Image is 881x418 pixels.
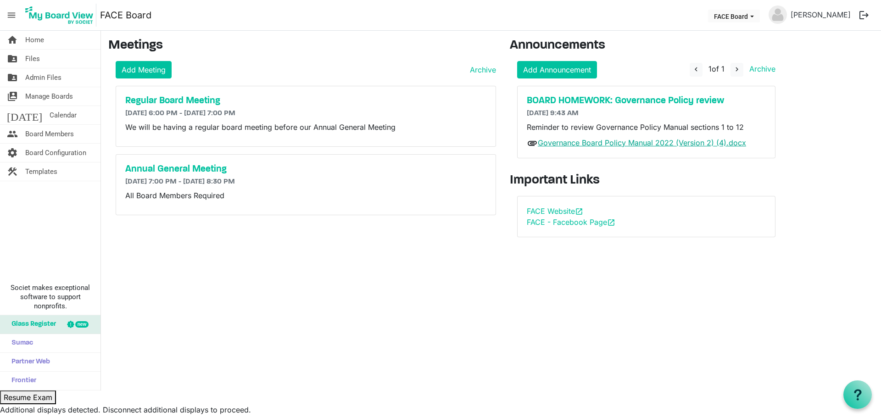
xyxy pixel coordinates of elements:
span: Board Configuration [25,144,86,162]
span: folder_shared [7,68,18,87]
a: Regular Board Meeting [125,95,486,106]
span: [DATE] 9:43 AM [527,110,579,117]
h6: [DATE] 7:00 PM - [DATE] 8:30 PM [125,178,486,186]
button: logout [854,6,874,25]
a: FACE - Facebook Pageopen_in_new [527,217,615,227]
a: Archive [466,64,496,75]
span: Partner Web [7,353,50,371]
span: open_in_new [607,218,615,227]
button: FACE Board dropdownbutton [708,10,760,22]
a: Annual General Meeting [125,164,486,175]
p: We will be having a regular board meeting before our Annual General Meeting [125,122,486,133]
p: All Board Members Required [125,190,486,201]
img: no-profile-picture.svg [769,6,787,24]
a: FACE Board [100,6,151,24]
h3: Important Links [510,173,783,189]
span: switch_account [7,87,18,106]
span: Templates [25,162,57,181]
span: Files [25,50,40,68]
a: BOARD HOMEWORK: Governance Policy review [527,95,766,106]
p: Reminder to review Governance Policy Manual sections 1 to 12 [527,122,766,133]
h3: Announcements [510,38,783,54]
a: FACE Websiteopen_in_new [527,206,583,216]
span: navigate_before [692,65,700,73]
img: My Board View Logo [22,4,96,27]
button: navigate_before [690,63,703,77]
span: Board Members [25,125,74,143]
a: Governance Board Policy Manual 2022 (Version 2) (4).docx [538,138,746,147]
span: open_in_new [575,207,583,216]
span: folder_shared [7,50,18,68]
span: Manage Boards [25,87,73,106]
div: new [75,321,89,328]
a: Add Meeting [116,61,172,78]
span: Sumac [7,334,33,352]
span: navigate_next [733,65,741,73]
h3: Meetings [108,38,496,54]
a: Add Announcement [517,61,597,78]
a: My Board View Logo [22,4,100,27]
h6: [DATE] 6:00 PM - [DATE] 7:00 PM [125,109,486,118]
span: Home [25,31,44,49]
span: [DATE] [7,106,42,124]
span: Admin Files [25,68,61,87]
button: navigate_next [730,63,743,77]
span: of 1 [708,64,725,73]
span: 1 [708,64,712,73]
span: menu [3,6,20,24]
a: Archive [746,64,775,73]
span: home [7,31,18,49]
span: Glass Register [7,315,56,334]
span: people [7,125,18,143]
span: Frontier [7,372,36,390]
span: construction [7,162,18,181]
a: [PERSON_NAME] [787,6,854,24]
span: Societ makes exceptional software to support nonprofits. [4,283,96,311]
span: attachment [527,138,538,149]
span: settings [7,144,18,162]
span: Calendar [50,106,77,124]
